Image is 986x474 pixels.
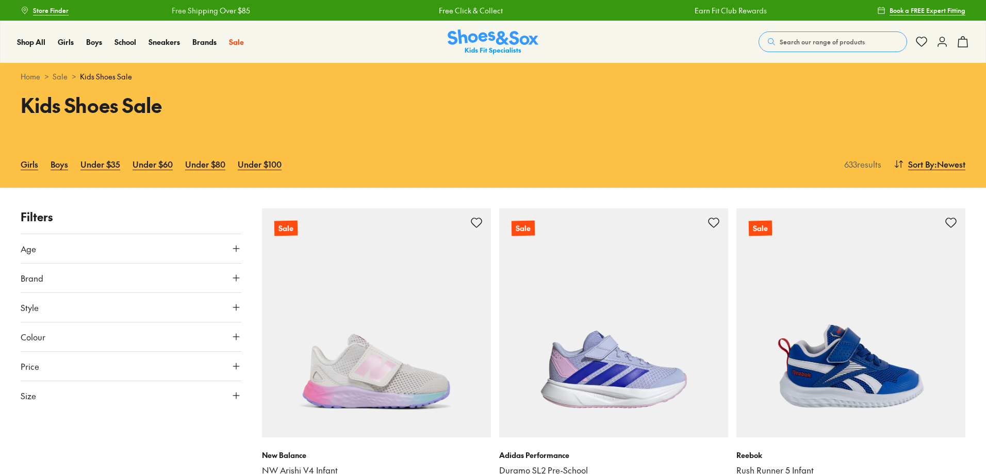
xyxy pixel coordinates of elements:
a: Sale [736,208,965,437]
span: Age [21,242,36,255]
a: Boys [51,153,68,175]
a: Free Shipping Over $85 [861,5,939,16]
div: > > [21,71,965,82]
p: Sale [274,221,298,236]
a: Under $100 [238,153,282,175]
a: Shoes & Sox [448,29,538,55]
span: Kids Shoes Sale [80,71,132,82]
a: Girls [58,37,74,47]
button: Size [21,381,241,410]
a: Under $80 [185,153,225,175]
p: Adidas Performance [499,450,728,461]
button: Sort By:Newest [894,153,965,175]
a: Under $60 [133,153,173,175]
p: Reebok [736,450,965,461]
span: Size [21,389,36,402]
p: New Balance [262,450,491,461]
a: Free Shipping Over $85 [81,5,159,16]
a: Sale [53,71,68,82]
a: School [114,37,136,47]
a: Girls [21,153,38,175]
a: Store Finder [21,1,69,20]
h1: Kids Shoes Sale [21,90,481,120]
button: Search our range of products [759,31,907,52]
span: Book a FREE Expert Fitting [890,6,965,15]
span: Store Finder [33,6,69,15]
a: Shop All [17,37,45,47]
span: Colour [21,331,45,343]
a: Earn Fit Club Rewards [604,5,676,16]
span: : Newest [934,158,965,170]
button: Colour [21,322,241,351]
p: Sale [512,221,535,236]
a: Sneakers [149,37,180,47]
span: Sort By [908,158,934,170]
a: Book a FREE Expert Fitting [877,1,965,20]
img: SNS_Logo_Responsive.svg [448,29,538,55]
button: Style [21,293,241,322]
p: Filters [21,208,241,225]
span: Brand [21,272,43,284]
a: Boys [86,37,102,47]
a: Sale [499,208,728,437]
button: Age [21,234,241,263]
a: Sale [262,208,491,437]
span: Price [21,360,39,372]
a: Sale [229,37,244,47]
a: Under $35 [80,153,120,175]
a: Free Click & Collect [348,5,412,16]
span: Search our range of products [780,37,865,46]
span: Style [21,301,39,314]
a: Home [21,71,40,82]
p: 633 results [840,158,881,170]
button: Brand [21,264,241,292]
a: Brands [192,37,217,47]
p: Sale [749,221,772,236]
button: Price [21,352,241,381]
